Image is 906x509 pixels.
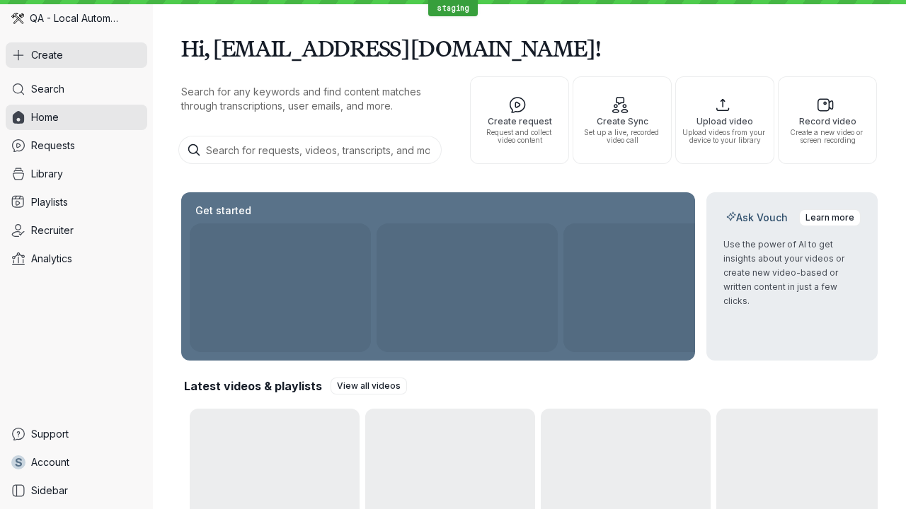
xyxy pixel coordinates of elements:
span: Set up a live, recorded video call [579,129,665,144]
a: Support [6,421,147,447]
span: Learn more [805,211,854,225]
span: Library [31,167,63,181]
h1: Hi, [EMAIL_ADDRESS][DOMAIN_NAME]! [181,28,878,68]
a: Sidebar [6,478,147,503]
button: Create SyncSet up a live, recorded video call [573,76,672,164]
input: Search for requests, videos, transcripts, and more... [178,136,442,164]
img: QA - Local Automation avatar [11,12,24,25]
span: Support [31,427,69,441]
span: Create request [476,117,563,126]
span: Home [31,110,59,124]
span: Search [31,82,64,96]
a: Playlists [6,189,147,215]
button: Create requestRequest and collect video content [470,76,569,164]
span: Create a new video or screen recording [784,129,871,144]
a: Learn more [799,209,861,226]
a: Requests [6,133,147,158]
a: Search [6,76,147,102]
p: Search for any keywords and find content matches through transcriptions, user emails, and more. [181,85,445,113]
span: Upload video [682,117,768,126]
span: Playlists [31,195,68,209]
span: Request and collect video content [476,129,563,144]
button: Upload videoUpload videos from your device to your library [675,76,774,164]
span: QA - Local Automation [30,11,120,25]
a: Analytics [6,246,147,271]
div: QA - Local Automation [6,6,147,31]
span: s [15,455,23,469]
span: Requests [31,139,75,153]
h2: Get started [193,204,254,218]
span: View all videos [337,379,401,393]
span: Record video [784,117,871,126]
span: Upload videos from your device to your library [682,129,768,144]
span: Sidebar [31,484,68,498]
h2: Ask Vouch [723,211,791,225]
button: Record videoCreate a new video or screen recording [778,76,877,164]
span: Create [31,48,63,62]
a: Recruiter [6,218,147,243]
a: sAccount [6,450,147,475]
h2: Latest videos & playlists [184,378,322,394]
a: Home [6,105,147,130]
a: View all videos [331,378,407,394]
span: Analytics [31,252,72,266]
p: Use the power of AI to get insights about your videos or create new video-based or written conten... [723,238,861,308]
a: Library [6,161,147,187]
span: Account [31,455,69,469]
button: Create [6,42,147,68]
span: Recruiter [31,223,74,238]
span: Create Sync [579,117,665,126]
